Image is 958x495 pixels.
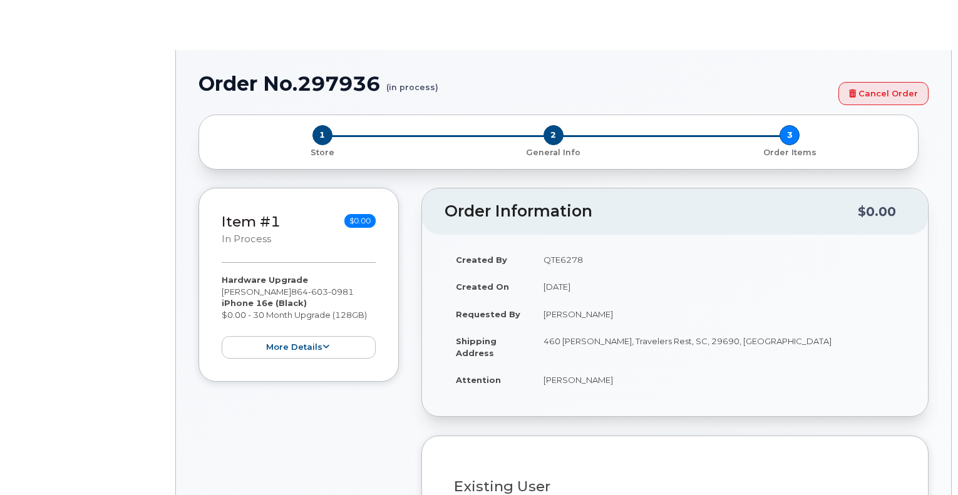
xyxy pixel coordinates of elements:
[454,479,896,494] h3: Existing User
[214,147,430,158] p: Store
[456,375,501,385] strong: Attention
[308,287,328,297] span: 603
[209,145,435,158] a: 1 Store
[456,255,507,265] strong: Created By
[222,274,376,359] div: [PERSON_NAME] $0.00 - 30 Month Upgrade (128GB)
[222,233,271,245] small: in process
[456,336,497,358] strong: Shipping Address
[456,309,520,319] strong: Requested By
[532,327,905,366] td: 460 [PERSON_NAME], Travelers Rest, SC, 29690, [GEOGRAPHIC_DATA]
[532,300,905,328] td: [PERSON_NAME]
[532,366,905,394] td: [PERSON_NAME]
[222,213,281,230] a: Item #1
[291,287,354,297] span: 864
[532,246,905,273] td: QTE6278
[440,147,666,158] p: General Info
[328,287,354,297] span: 0981
[386,73,438,92] small: (in process)
[222,298,307,308] strong: iPhone 16e (Black)
[445,203,858,220] h2: Order Information
[222,336,376,359] button: more details
[543,125,564,145] span: 2
[858,200,896,223] div: $0.00
[532,273,905,300] td: [DATE]
[838,82,929,105] a: Cancel Order
[456,282,509,292] strong: Created On
[198,73,832,94] h1: Order No.297936
[312,125,332,145] span: 1
[344,214,376,228] span: $0.00
[435,145,671,158] a: 2 General Info
[222,275,308,285] strong: Hardware Upgrade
